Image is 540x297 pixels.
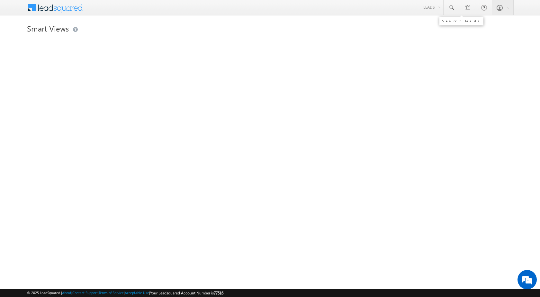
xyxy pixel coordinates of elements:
a: Contact Support [72,291,98,295]
a: About [62,291,71,295]
a: Acceptable Use [125,291,149,295]
div: Search Leads [442,19,481,23]
a: Terms of Service [99,291,124,295]
span: © 2025 LeadSquared | | | | | [27,290,223,296]
span: 77516 [214,291,223,295]
span: Your Leadsquared Account Number is [150,291,223,295]
span: Smart Views [27,23,69,33]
